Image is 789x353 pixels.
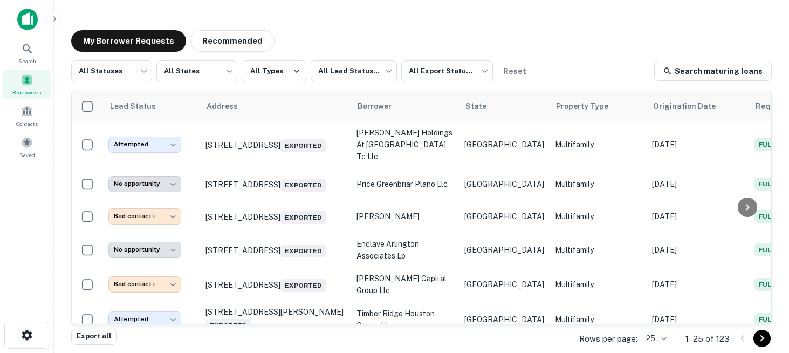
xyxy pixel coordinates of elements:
div: All Statuses [71,57,152,85]
div: All States [156,57,237,85]
span: Exported [280,279,326,292]
p: [PERSON_NAME] [356,211,454,222]
p: 1–25 of 123 [685,332,730,345]
span: State [465,100,500,113]
button: All Types [242,60,306,82]
p: [GEOGRAPHIC_DATA] [464,314,544,325]
span: Search [18,57,36,65]
div: Bad contact info [108,208,181,224]
p: [STREET_ADDRESS][PERSON_NAME] [205,307,346,332]
p: [GEOGRAPHIC_DATA] [464,178,544,190]
p: Multifamily [555,314,641,325]
img: capitalize-icon.png [17,9,38,30]
span: Exported [280,179,326,192]
span: Exported [280,211,326,224]
p: [DATE] [652,139,744,151]
p: [GEOGRAPHIC_DATA] [464,244,544,256]
div: No opportunity [108,176,181,192]
p: Multifamily [555,211,641,222]
p: enclave arlington associates lp [356,238,454,262]
a: Contacts [3,101,51,130]
button: Go to next page [753,330,771,347]
p: Multifamily [555,139,641,151]
p: price greenbriar plano llc [356,178,454,190]
th: Origination Date [647,91,749,121]
button: Reset [497,60,532,82]
th: Lead Status [103,91,200,121]
p: [STREET_ADDRESS] [205,277,346,292]
span: Lead Status [109,100,170,113]
a: Search [3,38,51,67]
span: Borrowers [12,88,42,97]
p: Multifamily [555,244,641,256]
p: [GEOGRAPHIC_DATA] [464,279,544,290]
th: Borrower [351,91,459,121]
button: My Borrower Requests [71,30,186,52]
div: Bad contact info [108,276,181,292]
p: [DATE] [652,178,744,190]
p: [DATE] [652,314,744,325]
div: All Export Statuses [401,57,493,85]
a: Search maturing loans [654,62,772,81]
th: Address [200,91,351,121]
span: Origination Date [653,100,730,113]
a: Borrowers [3,70,51,99]
span: Property Type [556,100,622,113]
th: Property Type [550,91,647,121]
div: No opportunity [108,242,181,257]
p: [DATE] [652,279,744,290]
p: [PERSON_NAME] holdings at [GEOGRAPHIC_DATA] tc llc [356,127,454,162]
span: Address [207,100,252,113]
p: [PERSON_NAME] capital group llc [356,273,454,296]
span: Borrower [358,100,406,113]
p: [GEOGRAPHIC_DATA] [464,211,544,222]
p: [DATE] [652,211,744,222]
a: Saved [3,132,51,161]
p: Rows per page: [579,332,637,345]
span: Exported [280,139,326,152]
button: Recommended [190,30,275,52]
p: [GEOGRAPHIC_DATA] [464,139,544,151]
p: Multifamily [555,279,641,290]
p: [STREET_ADDRESS] [205,137,346,152]
span: Exported [280,245,326,257]
span: Exported [205,319,251,332]
div: 25 [642,331,668,347]
p: [STREET_ADDRESS] [205,209,346,224]
div: All Lead Statuses [311,57,397,85]
span: Saved [19,151,35,159]
button: Export all [71,329,117,345]
div: Attempted [108,311,181,327]
span: Contacts [16,119,38,128]
p: timber ridge houston owner llc [356,308,454,331]
th: State [459,91,550,121]
p: [DATE] [652,244,744,256]
p: [STREET_ADDRESS] [205,242,346,257]
div: Attempted [108,137,181,152]
p: Multifamily [555,178,641,190]
p: [STREET_ADDRESS] [205,176,346,192]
